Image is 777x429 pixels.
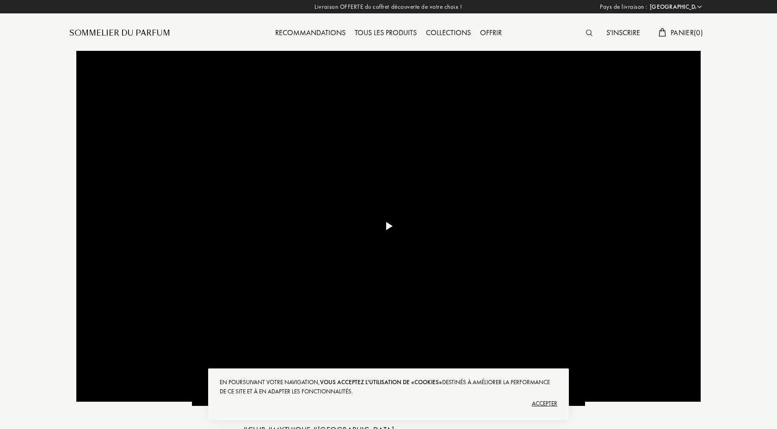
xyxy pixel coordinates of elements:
a: Tous les produits [350,28,421,37]
div: En poursuivant votre navigation, destinés à améliorer la performance de ce site et à en adapter l... [220,378,557,396]
img: cart.svg [659,28,666,37]
span: Panier ( 0 ) [671,28,703,37]
a: Collections [421,28,475,37]
div: S'inscrire [602,27,645,39]
a: Offrir [475,28,506,37]
div: Accepter [220,396,557,411]
span: Pays de livraison : [600,2,647,12]
a: S'inscrire [602,28,645,37]
a: Recommandations [271,28,350,37]
div: Offrir [475,27,506,39]
span: vous acceptez l'utilisation de «cookies» [320,378,442,386]
a: Sommelier du Parfum [69,28,170,39]
div: Collections [421,27,475,39]
div: Recommandations [271,27,350,39]
div: Tous les produits [350,27,421,39]
img: search_icn.svg [586,30,592,36]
